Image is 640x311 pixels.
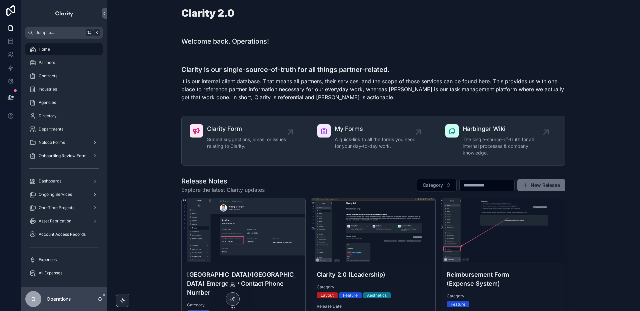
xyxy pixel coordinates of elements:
[317,284,430,290] span: Category
[182,198,305,262] div: Georgi-Georgiev-—-Directory-Clarity-2.0-2024-12-16-at-10.28.43-AM.jpg
[25,254,103,266] a: Expenses
[39,127,63,132] span: Departments
[25,97,103,109] a: Agencies
[181,77,565,101] p: It is our internal client database. That means all partners, their services, and the scope of tho...
[36,30,83,35] span: Jump to...
[25,150,103,162] a: Onboarding Review Form
[321,292,334,298] div: Layout
[21,39,107,287] div: scrollable content
[517,179,565,191] button: New Release
[39,218,71,224] span: Asset Fabrication
[441,198,565,262] div: Publish-Release-—-Release-Notes-Clarity-2.0-2024-06-05-at-3.31.01-PM.jpg
[39,192,72,197] span: Ongoing Services
[39,73,57,79] span: Contracts
[39,178,61,184] span: Dashboards
[25,267,103,279] a: All Expenses
[25,188,103,200] a: Ongoing Services
[463,136,546,156] span: The single-source-of-truth for all internal processes & company knowledge.
[25,83,103,95] a: Industries
[25,43,103,55] a: Home
[182,116,309,165] a: Clarity FormSubmit suggestions, ideas, or issues relating to Clarity.
[25,175,103,187] a: Dashboards
[25,57,103,69] a: Partners
[55,8,74,19] img: App logo
[423,182,443,188] span: Category
[367,292,387,298] div: Aesthetics
[207,124,290,134] span: Clarity Form
[451,301,465,307] div: Feature
[181,176,265,186] h1: Release Notes
[317,304,430,309] span: Release Date
[335,124,418,134] span: My Forms
[39,232,86,237] span: Account Access Records
[181,37,269,46] h1: Welcome back, Operations!
[25,137,103,149] a: Noloco Forms
[187,270,300,297] h4: [GEOGRAPHIC_DATA]/[GEOGRAPHIC_DATA] Emergency Contact Phone Number
[463,124,546,134] span: Harbinger Wiki
[343,292,358,298] div: Feature
[181,8,234,18] h1: Clarity 2.0
[181,65,565,75] h3: Clarity is our single-source-of-truth for all things partner-related.
[47,296,71,302] p: Operations
[25,215,103,227] a: Asset Fabrication
[187,302,300,308] span: Category
[335,136,418,150] span: A quick-link to all the forms you need for your day-to-day work.
[39,140,65,145] span: Noloco Forms
[447,293,560,299] span: Category
[31,295,35,303] span: O
[25,27,103,39] button: Jump to...K
[25,202,103,214] a: One-Time Projects
[39,257,57,262] span: Expenses
[39,205,74,210] span: One-Time Projects
[39,60,55,65] span: Partners
[437,116,565,165] a: Harbinger WikiThe single-source-of-truth for all internal processes & company knowledge.
[207,136,290,150] span: Submit suggestions, ideas, or issues relating to Clarity.
[311,198,435,262] div: Home-Clarity-2.0-2024-06-03-at-1.31.18-PM.jpg
[25,123,103,135] a: Departments
[94,30,99,35] span: K
[39,100,56,105] span: Agencies
[39,153,87,158] span: Onboarding Review Form
[417,179,457,191] button: Select Button
[39,270,62,276] span: All Expenses
[39,87,57,92] span: Industries
[25,110,103,122] a: Directory
[317,270,430,279] h4: Clarity 2.0 (Leadership)
[25,228,103,240] a: Account Access Records
[309,116,437,165] a: My FormsA quick-link to all the forms you need for your day-to-day work.
[447,270,560,288] h4: Reimbursement Form (Expense System)
[39,113,57,119] span: Directory
[25,70,103,82] a: Contracts
[39,47,50,52] span: Home
[181,186,265,194] span: Explore the latest Clarity updates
